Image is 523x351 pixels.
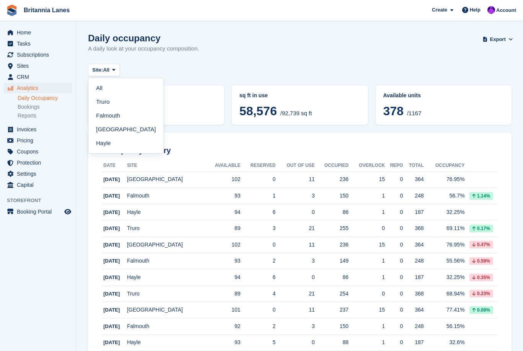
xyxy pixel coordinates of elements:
[127,335,205,351] td: Hayle
[17,135,63,146] span: Pricing
[315,338,348,346] div: 88
[88,44,199,53] p: A daily look at your occupancy composition.
[205,286,240,302] td: 89
[403,335,424,351] td: 187
[205,253,240,269] td: 93
[276,335,315,351] td: 0
[348,306,385,314] div: 15
[127,220,205,237] td: Truro
[103,193,120,199] span: [DATE]
[348,322,385,330] div: 1
[424,160,465,172] th: Occupancy
[385,175,403,183] div: 0
[17,38,63,49] span: Tasks
[18,95,72,102] a: Daily Occupancy
[432,6,447,14] span: Create
[239,92,268,98] span: sq ft in use
[348,273,385,281] div: 1
[4,180,72,190] a: menu
[205,220,240,237] td: 89
[276,269,315,286] td: 0
[6,5,18,16] img: stora-icon-8386f47178a22dfd0bd8f6a31ec36ba5ce8667c1dd55bd0f319d3a0aa187defe.svg
[469,192,493,200] div: 1.14%
[205,302,240,318] td: 101
[103,225,120,231] span: [DATE]
[4,27,72,38] a: menu
[424,269,465,286] td: 32.25%
[103,323,120,329] span: [DATE]
[315,322,348,330] div: 150
[4,72,72,82] a: menu
[240,318,276,335] td: 2
[239,91,360,100] abbr: Current breakdown of %{unit} occupied
[102,146,498,155] h2: Occupancy history
[385,290,403,298] div: 0
[385,160,403,172] th: Repo
[424,171,465,188] td: 76.95%
[4,206,72,217] a: menu
[385,224,403,232] div: 0
[496,7,516,14] span: Account
[127,188,205,204] td: Falmouth
[17,27,63,38] span: Home
[17,49,63,60] span: Subscriptions
[17,146,63,157] span: Coupons
[348,338,385,346] div: 1
[403,204,424,220] td: 187
[403,160,424,172] th: Total
[484,33,512,46] button: Export
[18,103,72,111] a: Bookings
[315,306,348,314] div: 237
[17,72,63,82] span: CRM
[127,160,205,172] th: Site
[4,157,72,168] a: menu
[127,237,205,253] td: [GEOGRAPHIC_DATA]
[348,290,385,298] div: 0
[240,253,276,269] td: 2
[407,110,422,116] span: /1167
[21,4,73,16] a: Britannia Lanes
[4,49,72,60] a: menu
[348,192,385,200] div: 1
[4,146,72,157] a: menu
[88,64,120,77] button: Site: All
[470,6,481,14] span: Help
[424,286,465,302] td: 68.94%
[403,171,424,188] td: 364
[92,136,160,150] a: Hayle
[276,160,315,172] th: Out of Use
[315,290,348,298] div: 254
[280,110,312,116] span: /92,739 sq ft
[17,83,63,93] span: Analytics
[469,257,493,265] div: 0.59%
[469,290,493,297] div: 0.23%
[103,274,120,280] span: [DATE]
[103,340,120,345] span: [DATE]
[276,171,315,188] td: 11
[276,220,315,237] td: 21
[240,171,276,188] td: 0
[403,220,424,237] td: 368
[92,109,160,122] a: Falmouth
[7,197,76,204] span: Storefront
[17,60,63,71] span: Sites
[127,269,205,286] td: Hayle
[92,95,160,109] a: Truro
[424,302,465,318] td: 77.41%
[4,168,72,179] a: menu
[276,204,315,220] td: 0
[469,241,493,248] div: 0.47%
[205,171,240,188] td: 102
[92,122,160,136] a: [GEOGRAPHIC_DATA]
[17,157,63,168] span: Protection
[18,112,72,119] a: Reports
[103,242,120,248] span: [DATE]
[276,318,315,335] td: 3
[348,160,385,172] th: Overlock
[487,6,495,14] img: Mark Lane
[240,237,276,253] td: 0
[103,258,120,264] span: [DATE]
[276,188,315,204] td: 3
[315,224,348,232] div: 255
[348,224,385,232] div: 0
